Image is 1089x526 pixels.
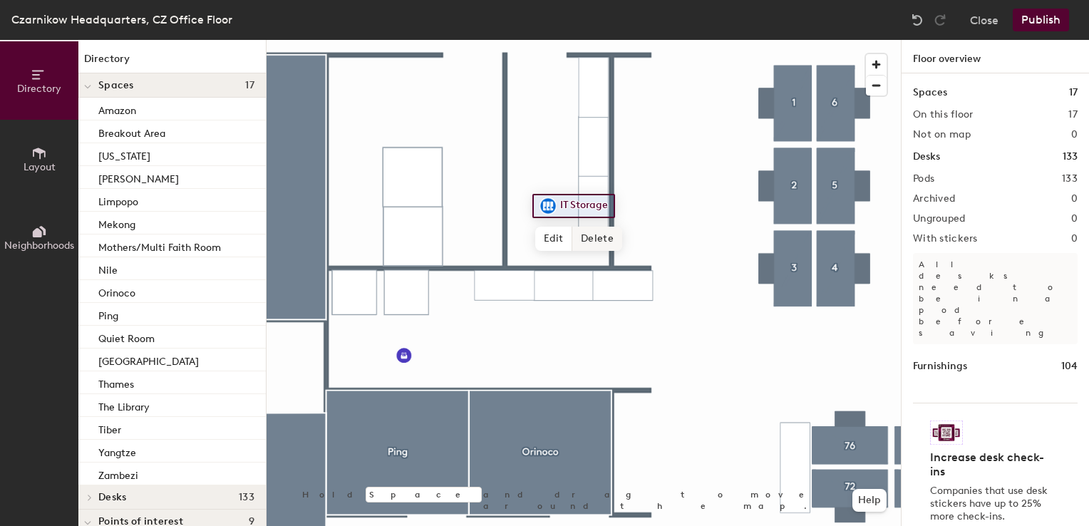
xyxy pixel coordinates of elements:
[98,351,199,368] p: [GEOGRAPHIC_DATA]
[535,227,572,251] span: Edit
[4,239,74,252] span: Neighborhoods
[902,40,1089,73] h1: Floor overview
[98,420,121,436] p: Tiber
[98,146,150,163] p: [US_STATE]
[98,443,136,459] p: Yangtze
[1061,359,1078,374] h1: 104
[933,13,947,27] img: Redo
[98,492,126,503] span: Desks
[98,374,134,391] p: Thames
[1071,193,1078,205] h2: 0
[930,485,1052,523] p: Companies that use desk stickers have up to 25% more check-ins.
[1071,129,1078,140] h2: 0
[913,149,940,165] h1: Desks
[98,306,118,322] p: Ping
[910,13,924,27] img: Undo
[98,80,134,91] span: Spaces
[98,169,179,185] p: [PERSON_NAME]
[1063,149,1078,165] h1: 133
[913,253,1078,344] p: All desks need to be in a pod before saving
[1071,233,1078,244] h2: 0
[17,83,61,95] span: Directory
[852,489,887,512] button: Help
[245,80,254,91] span: 17
[913,85,947,100] h1: Spaces
[98,283,135,299] p: Orinoco
[78,51,266,73] h1: Directory
[98,397,150,413] p: The Library
[930,421,963,445] img: Sticker logo
[1069,85,1078,100] h1: 17
[913,109,974,120] h2: On this floor
[24,161,56,173] span: Layout
[1071,213,1078,225] h2: 0
[98,100,136,117] p: Amazon
[970,9,998,31] button: Close
[913,173,934,185] h2: Pods
[913,233,978,244] h2: With stickers
[11,11,232,29] div: Czarnikow Headquarters, CZ Office Floor
[98,123,165,140] p: Breakout Area
[98,260,118,277] p: Nile
[930,450,1052,479] h4: Increase desk check-ins
[913,193,955,205] h2: Archived
[98,329,155,345] p: Quiet Room
[913,213,966,225] h2: Ungrouped
[98,192,138,208] p: Limpopo
[98,215,135,231] p: Mekong
[1062,173,1078,185] h2: 133
[239,492,254,503] span: 133
[1068,109,1078,120] h2: 17
[913,129,971,140] h2: Not on map
[913,359,967,374] h1: Furnishings
[98,237,221,254] p: Mothers/Multi Faith Room
[572,227,622,251] span: Delete
[98,465,138,482] p: Zambezi
[1013,9,1069,31] button: Publish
